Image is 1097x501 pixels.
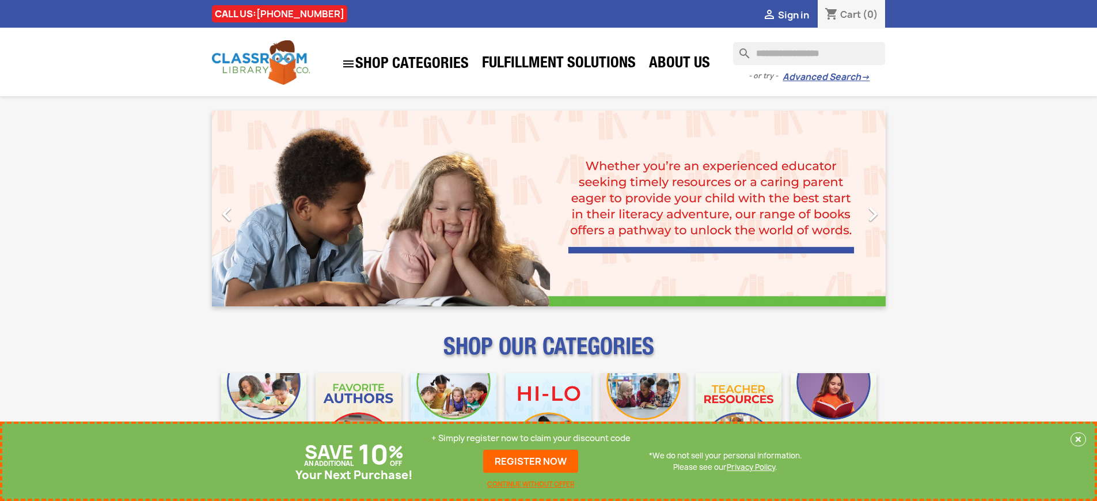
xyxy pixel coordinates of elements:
img: CLC_Favorite_Authors_Mobile.jpg [316,373,401,459]
i: shopping_cart [825,8,838,22]
span: (0) [863,8,878,21]
a: [PHONE_NUMBER] [256,7,344,20]
p: SHOP OUR CATEGORIES [212,343,886,364]
img: CLC_Teacher_Resources_Mobile.jpg [696,373,781,459]
img: Classroom Library Company [212,40,310,85]
input: Search [733,42,885,65]
a: Fulfillment Solutions [476,53,642,76]
img: CLC_Bulk_Mobile.jpg [221,373,307,459]
img: CLC_Phonics_And_Decodables_Mobile.jpg [411,373,496,459]
i: search [733,42,747,56]
ul: Carousel container [212,111,886,306]
span: → [861,71,870,83]
i:  [212,200,241,229]
i:  [341,57,355,71]
a:  Sign in [762,9,809,21]
span: Sign in [778,9,809,21]
a: SHOP CATEGORIES [336,51,475,77]
img: CLC_HiLo_Mobile.jpg [506,373,591,459]
a: About Us [643,53,716,76]
a: Next [784,111,886,306]
span: Cart [840,8,861,21]
img: CLC_Fiction_Nonfiction_Mobile.jpg [601,373,686,459]
img: CLC_Dyslexia_Mobile.jpg [791,373,876,459]
span: - or try - [749,70,783,82]
a: Advanced Search→ [783,71,870,83]
div: CALL US: [212,5,347,22]
a: Previous [212,111,313,306]
i:  [762,9,776,22]
i:  [859,200,887,229]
